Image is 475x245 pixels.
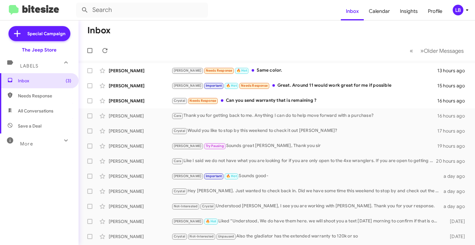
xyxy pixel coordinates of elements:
[109,203,172,210] div: [PERSON_NAME]
[241,84,268,88] span: Needs Response
[172,233,442,240] div: Also the gladiator has the extended warranty to 120k or so
[420,47,424,55] span: »
[20,63,38,69] span: Labels
[66,78,71,84] span: (3)
[226,84,237,88] span: 🔥 Hot
[442,218,470,225] div: [DATE]
[218,234,234,238] span: Unpaused
[395,2,423,20] a: Insights
[109,83,172,89] div: [PERSON_NAME]
[206,144,224,148] span: Try Pausing
[20,141,33,147] span: More
[437,143,470,149] div: 19 hours ago
[109,173,172,179] div: [PERSON_NAME]
[237,68,247,73] span: 🔥 Hot
[442,188,470,194] div: a day ago
[174,68,202,73] span: [PERSON_NAME]
[226,174,237,178] span: 🔥 Hot
[172,157,436,165] div: Like I said we do not have what you are looking for if you are only open to the 4xe wranglers. If...
[18,108,53,114] span: All Conversations
[406,44,417,57] button: Previous
[436,158,470,164] div: 20 hours ago
[206,68,232,73] span: Needs Response
[437,98,470,104] div: 16 hours ago
[109,233,172,240] div: [PERSON_NAME]
[453,5,463,15] div: LB
[174,159,182,163] span: Cara
[76,3,208,18] input: Search
[174,219,202,223] span: [PERSON_NAME]
[109,143,172,149] div: [PERSON_NAME]
[447,5,468,15] button: LB
[172,188,442,195] div: Hey [PERSON_NAME]. Just wanted to check back in. Did we have some time this weekend to stop by an...
[174,84,202,88] span: [PERSON_NAME]
[172,172,442,180] div: Sounds good-
[109,68,172,74] div: [PERSON_NAME]
[437,68,470,74] div: 13 hours ago
[22,47,57,53] div: The Jeep Store
[18,78,71,84] span: Inbox
[172,127,437,134] div: Would you like to stop by this weekend to check it out [PERSON_NAME]?
[437,128,470,134] div: 17 hours ago
[206,84,222,88] span: Important
[172,142,437,150] div: Sounds great [PERSON_NAME], Thank you sir
[109,218,172,225] div: [PERSON_NAME]
[174,99,185,103] span: Crystal
[174,234,185,238] span: Crystal
[341,2,364,20] a: Inbox
[206,219,216,223] span: 🔥 Hot
[109,113,172,119] div: [PERSON_NAME]
[172,218,442,225] div: Liked “Understood, We do have them here. we will shoot you a text [DATE] morning to confirm if th...
[423,2,447,20] a: Profile
[202,204,214,208] span: Crystal
[109,188,172,194] div: [PERSON_NAME]
[18,93,71,99] span: Needs Response
[189,99,216,103] span: Needs Response
[406,44,467,57] nav: Page navigation example
[410,47,413,55] span: «
[109,158,172,164] div: [PERSON_NAME]
[442,173,470,179] div: a day ago
[27,30,65,37] span: Special Campaign
[8,26,70,41] a: Special Campaign
[189,234,214,238] span: Not-Interested
[174,114,182,118] span: Cara
[172,112,437,119] div: Thank you for getting back to me. Anything I can do to help move forward with a purchase?
[437,83,470,89] div: 15 hours ago
[206,174,222,178] span: Important
[174,204,198,208] span: Not-Interested
[109,128,172,134] div: [PERSON_NAME]
[172,67,437,74] div: Same color.
[442,203,470,210] div: a day ago
[87,25,111,35] h1: Inbox
[18,123,41,129] span: Save a Deal
[174,189,185,193] span: Crystal
[174,129,185,133] span: Crystal
[109,98,172,104] div: [PERSON_NAME]
[174,174,202,178] span: [PERSON_NAME]
[172,203,442,210] div: Understood [PERSON_NAME], I see you are working with [PERSON_NAME]. Thank you for your response.
[172,82,437,89] div: Great. Around 11 would work great for me if possible
[172,97,437,104] div: Can you send warranty that is remaining ?
[174,144,202,148] span: [PERSON_NAME]
[417,44,467,57] button: Next
[442,233,470,240] div: [DATE]
[364,2,395,20] a: Calendar
[437,113,470,119] div: 16 hours ago
[424,47,464,54] span: Older Messages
